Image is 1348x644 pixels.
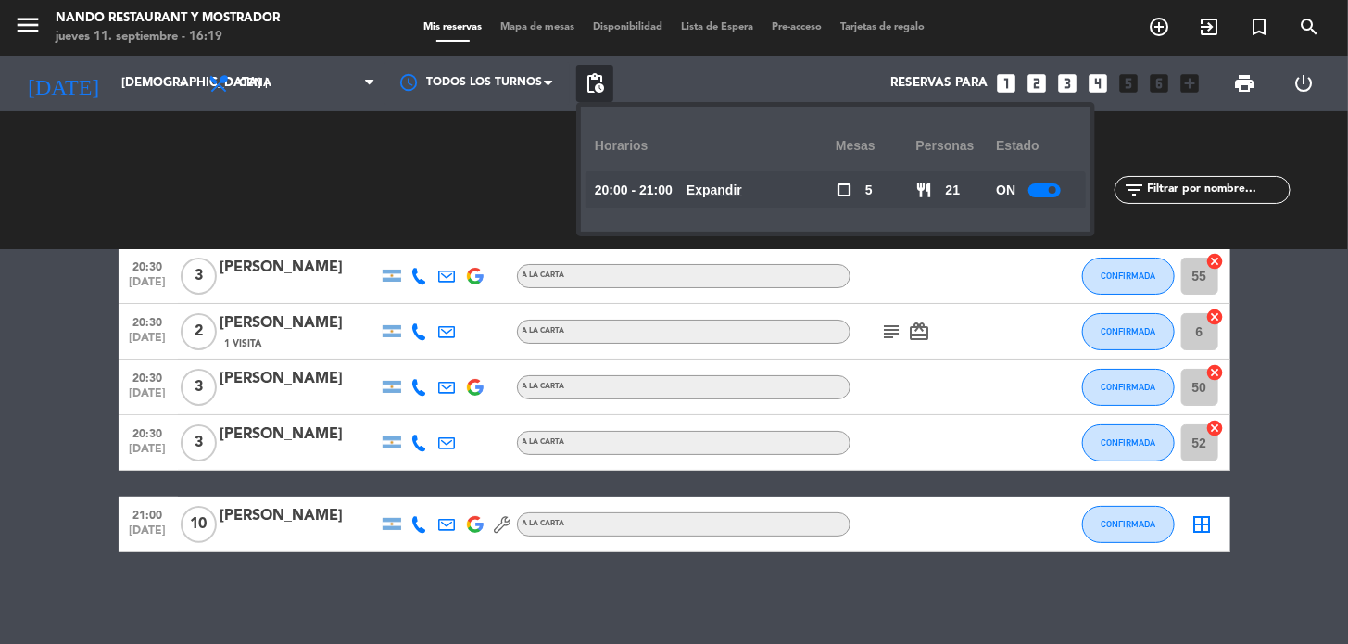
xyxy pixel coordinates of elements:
[836,120,916,171] div: Mesas
[1148,71,1172,95] i: looks_6
[1101,437,1155,448] span: CONFIRMADA
[672,22,762,32] span: Lista de Espera
[584,72,606,95] span: pending_actions
[1082,506,1175,543] button: CONFIRMADA
[595,180,673,201] span: 20:00 - 21:00
[125,422,171,443] span: 20:30
[1148,16,1170,38] i: add_circle_outline
[836,182,852,198] span: check_box_outline_blank
[220,367,378,391] div: [PERSON_NAME]
[1206,252,1225,271] i: cancel
[909,321,931,343] i: card_giftcard
[996,120,1077,171] div: Estado
[523,327,565,335] span: A LA CARTA
[1198,16,1220,38] i: exit_to_app
[946,180,961,201] span: 21
[1206,308,1225,326] i: cancel
[1026,71,1050,95] i: looks_two
[467,516,484,533] img: google-logo.png
[1087,71,1111,95] i: looks_4
[523,520,565,527] span: A LA CARTA
[172,72,195,95] i: arrow_drop_down
[181,258,217,295] span: 3
[125,276,171,297] span: [DATE]
[125,255,171,276] span: 20:30
[1101,326,1155,336] span: CONFIRMADA
[891,76,989,91] span: Reservas para
[1275,56,1334,111] div: LOG OUT
[831,22,934,32] span: Tarjetas de regalo
[523,383,565,390] span: A LA CARTA
[1101,382,1155,392] span: CONFIRMADA
[595,120,836,171] div: Horarios
[225,336,262,351] span: 1 Visita
[996,180,1015,201] span: ON
[181,369,217,406] span: 3
[762,22,831,32] span: Pre-acceso
[1101,271,1155,281] span: CONFIRMADA
[1178,71,1203,95] i: add_box
[1124,179,1146,201] i: filter_list
[56,9,280,28] div: Nando Restaurant y Mostrador
[687,183,742,197] u: Expandir
[1206,419,1225,437] i: cancel
[414,22,491,32] span: Mis reservas
[1082,369,1175,406] button: CONFIRMADA
[125,387,171,409] span: [DATE]
[1248,16,1270,38] i: turned_in_not
[239,77,271,90] span: Cena
[523,271,565,279] span: A LA CARTA
[1056,71,1080,95] i: looks_3
[1082,313,1175,350] button: CONFIRMADA
[125,310,171,332] span: 20:30
[1206,363,1225,382] i: cancel
[1101,519,1155,529] span: CONFIRMADA
[220,311,378,335] div: [PERSON_NAME]
[1293,72,1316,95] i: power_settings_new
[491,22,584,32] span: Mapa de mesas
[584,22,672,32] span: Disponibilidad
[523,438,565,446] span: A LA CARTA
[916,120,997,171] div: personas
[125,524,171,546] span: [DATE]
[1234,72,1256,95] span: print
[1117,71,1141,95] i: looks_5
[56,28,280,46] div: jueves 11. septiembre - 16:19
[916,182,933,198] span: restaurant
[1146,180,1290,200] input: Filtrar por nombre...
[220,256,378,280] div: [PERSON_NAME]
[995,71,1019,95] i: looks_one
[125,503,171,524] span: 21:00
[467,268,484,284] img: google-logo.png
[1191,513,1214,536] i: border_all
[220,504,378,528] div: [PERSON_NAME]
[14,11,42,39] i: menu
[467,379,484,396] img: google-logo.png
[181,313,217,350] span: 2
[125,366,171,387] span: 20:30
[1082,258,1175,295] button: CONFIRMADA
[14,63,112,104] i: [DATE]
[181,424,217,461] span: 3
[181,506,217,543] span: 10
[220,423,378,447] div: [PERSON_NAME]
[125,443,171,464] span: [DATE]
[125,332,171,353] span: [DATE]
[14,11,42,45] button: menu
[1298,16,1320,38] i: search
[881,321,903,343] i: subject
[865,180,873,201] span: 5
[1082,424,1175,461] button: CONFIRMADA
